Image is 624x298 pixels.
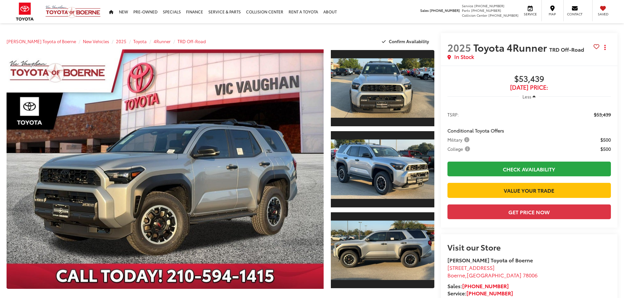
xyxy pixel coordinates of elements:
span: College [447,146,471,152]
img: 2025 Toyota 4Runner TRD Off-Road [330,59,435,118]
a: 4Runner [154,38,171,44]
span: [PHONE_NUMBER] [488,13,519,18]
span: Parts [462,8,470,13]
span: [PHONE_NUMBER] [471,8,501,13]
span: Saved [596,12,610,16]
span: $53,439 [594,111,611,118]
span: Sales [420,8,429,13]
a: Expand Photo 2 [331,131,434,208]
a: Expand Photo 0 [7,49,324,289]
span: , [447,271,538,279]
a: Expand Photo 1 [331,49,434,127]
span: Military [447,136,471,143]
img: 2025 Toyota 4Runner TRD Off-Road [3,48,327,290]
span: 2025 [447,40,471,54]
a: Expand Photo 3 [331,212,434,289]
a: [PERSON_NAME] Toyota of Boerne [7,38,76,44]
img: Vic Vaughan Toyota of Boerne [45,5,101,18]
button: College [447,146,472,152]
span: Conditional Toyota Offers [447,127,504,134]
span: Less [522,94,531,99]
a: TRD Off-Road [178,38,206,44]
span: $500 [600,136,611,143]
span: 78006 [523,271,538,279]
img: 2025 Toyota 4Runner TRD Off-Road [330,140,435,199]
span: [STREET_ADDRESS] [447,264,495,271]
a: 2025 [116,38,126,44]
a: Value Your Trade [447,183,611,198]
span: Confirm Availability [389,38,429,44]
img: 2025 Toyota 4Runner TRD Off-Road [330,220,435,280]
a: [PHONE_NUMBER] [462,282,509,289]
span: [DATE] Price: [447,84,611,91]
span: [PHONE_NUMBER] [474,3,504,8]
strong: Service: [447,289,513,297]
span: dropdown dots [604,45,606,50]
span: In Stock [454,53,474,61]
span: TSRP: [447,111,459,118]
h2: Visit our Store [447,243,611,251]
span: Contact [567,12,582,16]
strong: Sales: [447,282,509,289]
a: Toyota [133,38,147,44]
span: [PHONE_NUMBER] [430,8,460,13]
button: Confirm Availability [378,36,434,47]
span: Collision Center [462,13,487,18]
span: Service [462,3,473,8]
span: Toyota 4Runner [473,40,549,54]
span: TRD Off-Road [549,45,584,53]
a: [PHONE_NUMBER] [466,289,513,297]
button: Get Price Now [447,204,611,219]
button: Actions [599,42,611,53]
a: New Vehicles [83,38,109,44]
button: Military [447,136,472,143]
button: Less [519,91,539,102]
span: Boerne [447,271,465,279]
span: $53,439 [447,74,611,84]
strong: [PERSON_NAME] Toyota of Boerne [447,256,533,264]
span: Service [523,12,538,16]
a: Check Availability [447,162,611,176]
span: $500 [600,146,611,152]
span: [GEOGRAPHIC_DATA] [467,271,521,279]
a: [STREET_ADDRESS] Boerne,[GEOGRAPHIC_DATA] 78006 [447,264,538,279]
span: Map [545,12,559,16]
